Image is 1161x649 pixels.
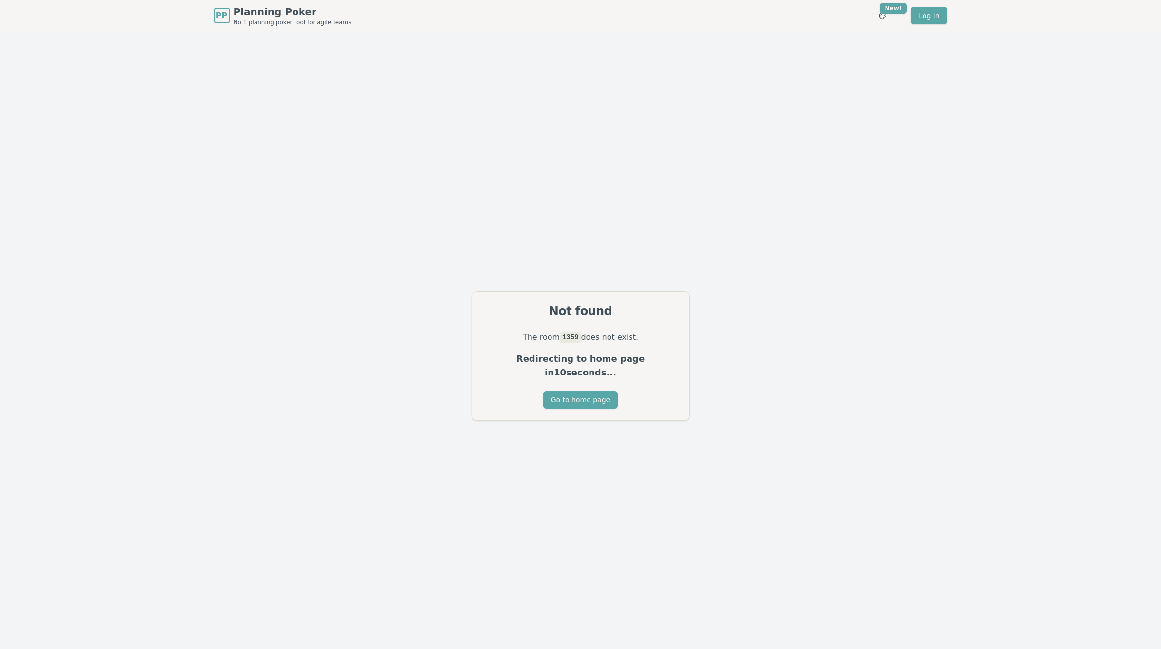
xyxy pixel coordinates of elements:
[560,332,581,343] code: 1359
[880,3,907,14] div: New!
[234,19,352,26] span: No.1 planning poker tool for agile teams
[214,5,352,26] a: PPPlanning PokerNo.1 planning poker tool for agile teams
[484,303,678,319] div: Not found
[484,352,678,379] p: Redirecting to home page in 10 seconds...
[484,331,678,344] p: The room does not exist.
[911,7,947,24] a: Log in
[234,5,352,19] span: Planning Poker
[543,391,618,409] button: Go to home page
[216,10,227,21] span: PP
[874,7,891,24] button: New!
